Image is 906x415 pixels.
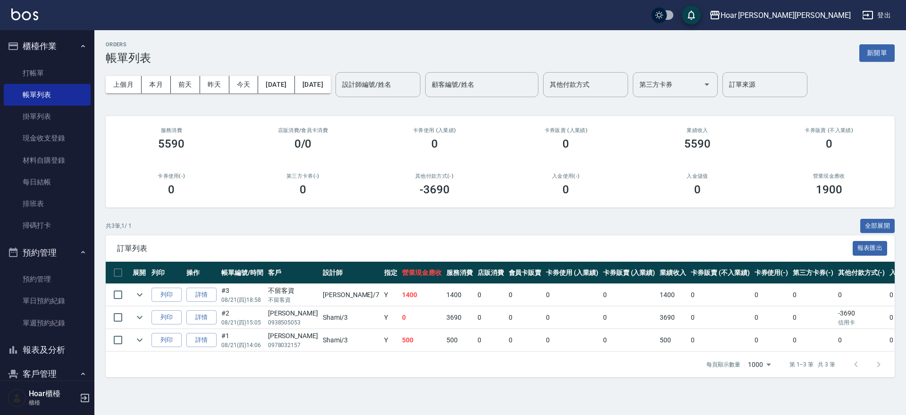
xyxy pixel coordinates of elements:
[268,308,318,318] div: [PERSON_NAME]
[444,262,475,284] th: 服務消費
[219,262,266,284] th: 帳單編號/時間
[221,318,263,327] p: 08/21 (四) 15:05
[506,329,544,351] td: 0
[380,173,489,179] h2: 其他付款方式(-)
[643,127,752,133] h2: 業績收入
[29,398,77,407] p: 櫃檯
[506,262,544,284] th: 會員卡販賣
[320,262,382,284] th: 設計師
[268,296,318,304] p: 不留客資
[4,149,91,171] a: 材料自購登錄
[268,318,318,327] p: 0938505053
[130,262,149,284] th: 展開
[790,329,836,351] td: 0
[4,34,91,58] button: 櫃檯作業
[4,106,91,127] a: 掛單列表
[249,173,358,179] h2: 第三方卡券(-)
[382,329,400,351] td: Y
[860,219,895,233] button: 全部展開
[320,329,382,351] td: Shami /3
[4,312,91,334] a: 單週預約紀錄
[826,137,832,150] h3: 0
[400,262,444,284] th: 營業現金應收
[562,137,569,150] h3: 0
[382,284,400,306] td: Y
[4,241,91,265] button: 預約管理
[657,284,688,306] td: 1400
[400,329,444,351] td: 500
[721,9,851,21] div: Hoar [PERSON_NAME][PERSON_NAME]
[133,288,147,302] button: expand row
[106,76,142,93] button: 上個月
[4,127,91,149] a: 現金收支登錄
[601,307,658,329] td: 0
[200,76,229,93] button: 昨天
[506,307,544,329] td: 0
[219,307,266,329] td: #2
[475,329,506,351] td: 0
[295,76,331,93] button: [DATE]
[268,286,318,296] div: 不留客資
[544,307,601,329] td: 0
[512,127,621,133] h2: 卡券販賣 (入業績)
[643,173,752,179] h2: 入金儲值
[4,215,91,236] a: 掃碼打卡
[774,173,883,179] h2: 營業現金應收
[475,262,506,284] th: 店販消費
[229,76,259,93] button: 今天
[133,310,147,324] button: expand row
[682,6,701,25] button: save
[4,338,91,362] button: 報表及分析
[4,84,91,106] a: 帳單列表
[266,262,320,284] th: 客戶
[184,262,219,284] th: 操作
[657,262,688,284] th: 業績收入
[106,222,132,230] p: 共 3 筆, 1 / 1
[219,329,266,351] td: #1
[4,268,91,290] a: 預約管理
[706,360,740,369] p: 每頁顯示數量
[774,127,883,133] h2: 卡券販賣 (不入業績)
[158,137,185,150] h3: 5590
[858,7,895,24] button: 登出
[544,262,601,284] th: 卡券使用 (入業績)
[400,307,444,329] td: 0
[601,329,658,351] td: 0
[320,307,382,329] td: Shami /3
[506,284,544,306] td: 0
[249,127,358,133] h2: 店販消費 /會員卡消費
[544,329,601,351] td: 0
[699,77,714,92] button: Open
[789,360,835,369] p: 第 1–3 筆 共 3 筆
[444,307,475,329] td: 3690
[117,127,226,133] h3: 服務消費
[816,183,842,196] h3: 1900
[268,331,318,341] div: [PERSON_NAME]
[4,171,91,193] a: 每日結帳
[4,193,91,215] a: 排班表
[836,262,888,284] th: 其他付款方式(-)
[752,262,791,284] th: 卡券使用(-)
[444,284,475,306] td: 1400
[688,262,752,284] th: 卡券販賣 (不入業績)
[151,310,182,325] button: 列印
[601,284,658,306] td: 0
[186,333,217,348] a: 詳情
[400,284,444,306] td: 1400
[117,173,226,179] h2: 卡券使用(-)
[688,284,752,306] td: 0
[320,284,382,306] td: [PERSON_NAME] /7
[186,310,217,325] a: 詳情
[544,284,601,306] td: 0
[688,307,752,329] td: 0
[838,318,885,327] p: 信用卡
[836,284,888,306] td: 0
[790,284,836,306] td: 0
[117,244,853,253] span: 訂單列表
[29,389,77,398] h5: Hoar櫃檯
[836,307,888,329] td: -3690
[475,307,506,329] td: 0
[4,62,91,84] a: 打帳單
[221,296,263,304] p: 08/21 (四) 18:58
[4,290,91,312] a: 單日預約紀錄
